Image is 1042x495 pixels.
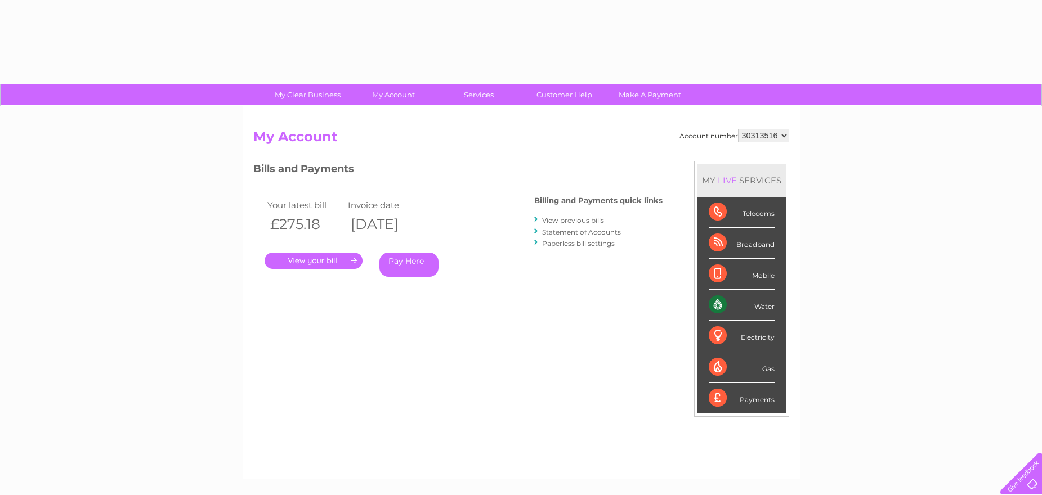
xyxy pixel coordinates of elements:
[261,84,354,105] a: My Clear Business
[345,213,426,236] th: [DATE]
[679,129,789,142] div: Account number
[709,290,775,321] div: Water
[542,216,604,224] a: View previous bills
[542,228,621,236] a: Statement of Accounts
[265,197,346,213] td: Your latest bill
[709,383,775,413] div: Payments
[265,213,346,236] th: £275.18
[542,239,615,247] a: Paperless bill settings
[603,84,696,105] a: Make A Payment
[432,84,525,105] a: Services
[345,197,426,213] td: Invoice date
[715,175,739,186] div: LIVE
[709,352,775,383] div: Gas
[709,259,775,290] div: Mobile
[697,164,786,196] div: MY SERVICES
[253,161,663,181] h3: Bills and Payments
[265,253,363,269] a: .
[709,197,775,228] div: Telecoms
[379,253,439,277] a: Pay Here
[347,84,440,105] a: My Account
[534,196,663,205] h4: Billing and Payments quick links
[709,228,775,259] div: Broadband
[709,321,775,352] div: Electricity
[253,129,789,150] h2: My Account
[518,84,611,105] a: Customer Help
